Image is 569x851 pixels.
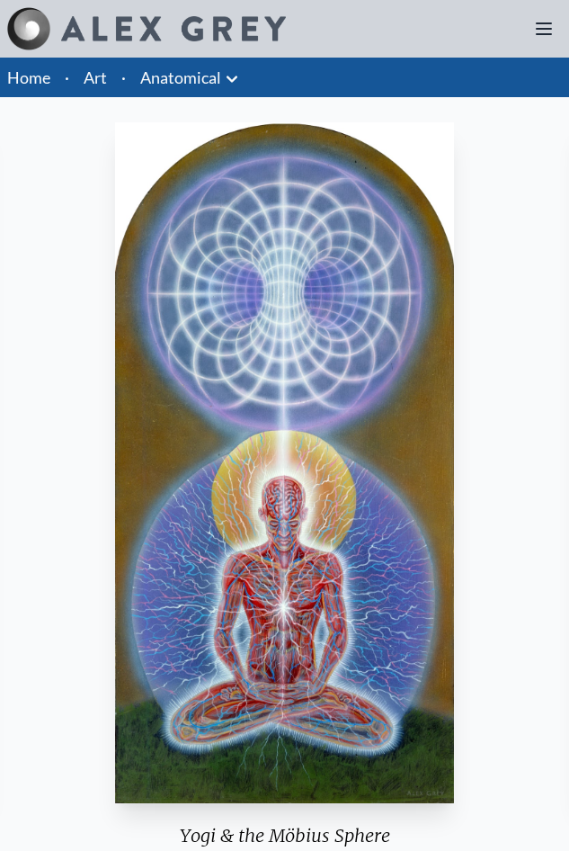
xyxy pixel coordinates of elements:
a: Anatomical [140,65,221,90]
li: · [114,58,133,97]
a: Art [84,65,107,90]
li: · [58,58,76,97]
a: Home [7,67,50,87]
img: Yogi-&-Moebius-Sphere-1987-Alex-Grey-watermarked.jpg [115,122,454,803]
